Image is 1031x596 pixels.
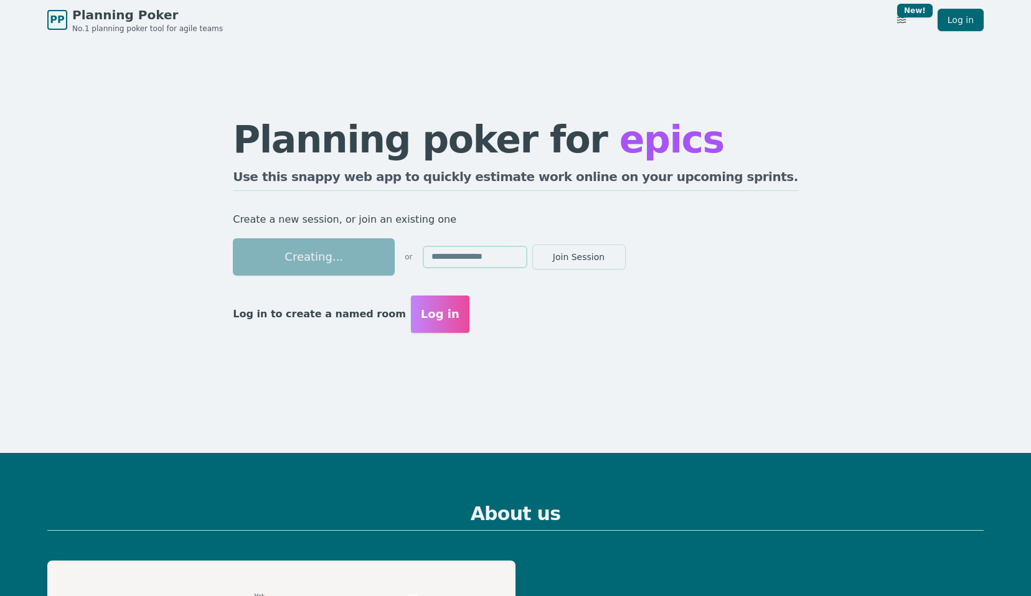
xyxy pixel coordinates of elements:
p: Create a new session, or join an existing one [233,211,798,228]
h2: About us [47,503,984,531]
h2: Use this snappy web app to quickly estimate work online on your upcoming sprints. [233,168,798,191]
span: epics [619,118,724,161]
span: No.1 planning poker tool for agile teams [72,24,223,34]
h1: Planning poker for [233,121,798,158]
span: Log in [421,305,459,323]
span: Planning Poker [72,6,223,24]
div: New! [897,4,933,17]
span: or [405,252,412,262]
a: Log in [938,9,984,31]
a: PPPlanning PokerNo.1 planning poker tool for agile teams [47,6,223,34]
button: Log in [411,296,469,333]
span: PP [50,12,64,27]
button: New! [890,9,913,31]
button: Join Session [532,244,626,269]
p: Log in to create a named room [233,305,406,323]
